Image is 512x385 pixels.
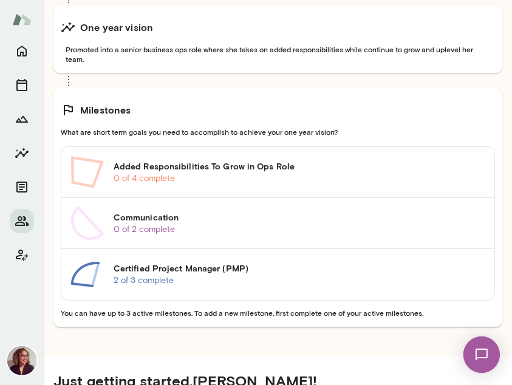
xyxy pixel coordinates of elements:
[10,209,34,233] button: Members
[114,262,485,274] h6: Certified Project Manager (PMP)
[61,198,494,249] a: Communication0 of 2 complete
[53,5,502,73] button: One year visionPromoted into a senior business ops role where she takes on added responsibilities...
[10,243,34,267] button: Client app
[7,346,36,375] img: Safaa Khairalla
[114,274,485,287] p: 2 of 3 complete
[12,8,32,31] img: Mento
[80,103,131,117] h6: Milestones
[114,172,485,185] p: 0 of 4 complete
[61,44,495,64] span: Promoted into a senior business ops role where she takes on added responsibilities while continue...
[61,146,495,301] div: Added Responsibilities To Grow in Ops Role0 of 4 completeCommunication0 of 2 completeCertified Pr...
[10,175,34,199] button: Documents
[61,249,494,300] a: Certified Project Manager (PMP)2 of 3 complete
[114,211,485,223] h6: Communication
[61,308,495,318] span: You can have up to 3 active milestones. To add a new milestone, first complete one of your active...
[114,223,485,236] p: 0 of 2 complete
[80,20,153,35] h6: One year vision
[10,73,34,97] button: Sessions
[10,39,34,63] button: Home
[61,147,494,198] a: Added Responsibilities To Grow in Ops Role0 of 4 complete
[61,127,495,137] span: What are short term goals you need to accomplish to achieve your one year vision?
[114,160,485,172] h6: Added Responsibilities To Grow in Ops Role
[10,107,34,131] button: Growth Plan
[10,141,34,165] button: Insights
